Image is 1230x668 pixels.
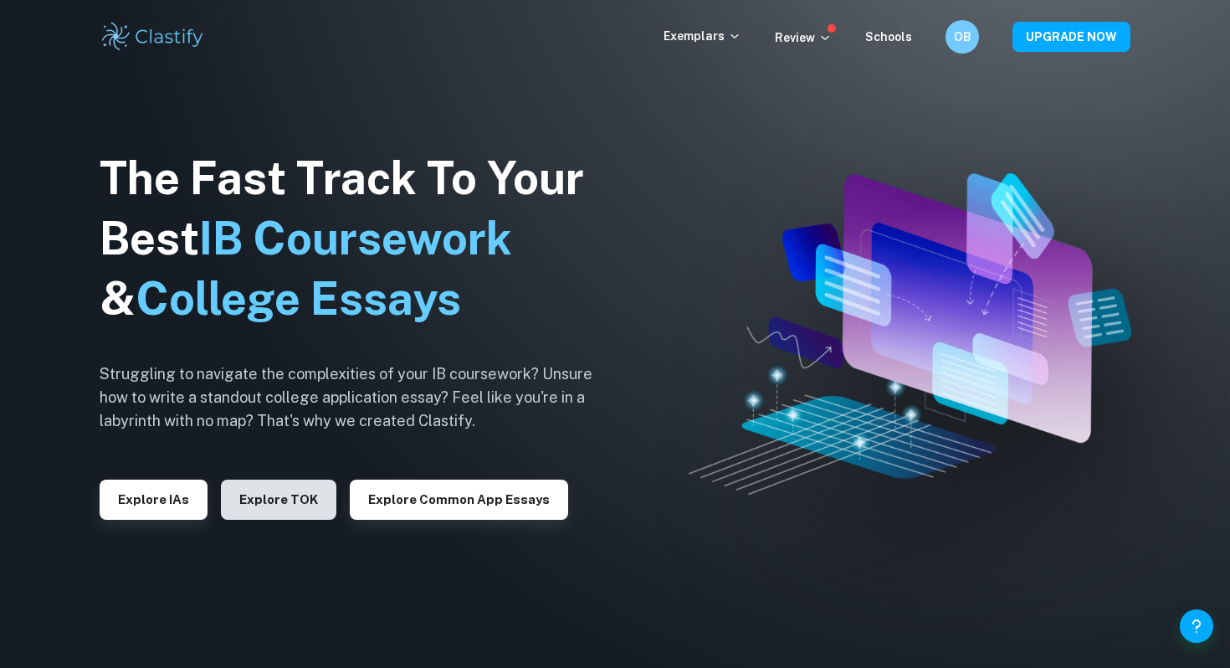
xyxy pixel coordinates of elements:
[221,491,336,506] a: Explore TOK
[136,272,461,325] span: College Essays
[100,362,618,433] h6: Struggling to navigate the complexities of your IB coursework? Unsure how to write a standout col...
[664,27,741,45] p: Exemplars
[100,480,208,520] button: Explore IAs
[221,480,336,520] button: Explore TOK
[865,30,912,44] a: Schools
[689,173,1132,494] img: Clastify hero
[350,480,568,520] button: Explore Common App essays
[100,20,206,54] img: Clastify logo
[953,28,972,46] h6: OB
[100,491,208,506] a: Explore IAs
[1012,22,1130,52] button: UPGRADE NOW
[946,20,979,54] button: OB
[199,212,512,265] span: IB Coursework
[775,28,832,47] p: Review
[100,148,618,329] h1: The Fast Track To Your Best &
[350,491,568,506] a: Explore Common App essays
[1180,609,1213,643] button: Help and Feedback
